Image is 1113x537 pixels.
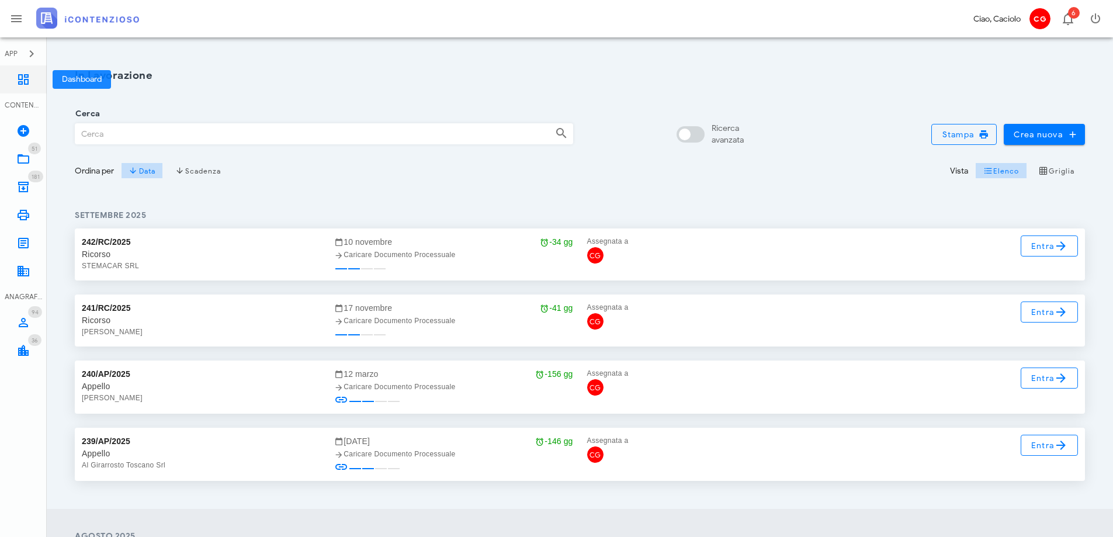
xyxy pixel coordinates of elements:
[334,249,573,261] div: Caricare Documento Processuale
[32,145,37,153] span: 51
[931,124,997,145] button: Stampa
[82,302,131,314] div: 241/RC/2025
[535,435,573,448] div: -146 gg
[82,260,320,272] div: STEMACAR SRL
[1031,438,1069,452] span: Entra
[175,166,221,175] span: Scadenza
[121,162,163,179] button: Data
[1031,305,1069,319] span: Entra
[983,166,1020,175] span: Elenco
[75,165,114,177] div: Ordina per
[28,171,43,182] span: Distintivo
[1053,5,1081,33] button: Distintivo
[334,435,573,448] div: [DATE]
[540,235,573,248] div: -34 gg
[75,68,1085,84] h1: In Lavorazione
[975,162,1027,179] button: Elenco
[82,435,130,448] div: 239/AP/2025
[82,392,320,404] div: [PERSON_NAME]
[1021,368,1079,389] a: Entra
[587,368,826,379] div: Assegnata a
[75,209,1085,221] h4: settembre 2025
[1039,166,1075,175] span: Griglia
[973,13,1021,25] div: Ciao, Caciolo
[941,129,987,140] span: Stampa
[712,123,744,146] div: Ricerca avanzata
[587,435,826,446] div: Assegnata a
[129,166,155,175] span: Data
[82,235,131,248] div: 242/RC/2025
[587,302,826,313] div: Assegnata a
[1004,124,1085,145] button: Crea nuova
[75,124,546,144] input: Cerca
[168,162,229,179] button: Scadenza
[1031,371,1069,385] span: Entra
[36,8,139,29] img: logo-text-2x.png
[1029,8,1050,29] span: CG
[334,315,573,327] div: Caricare Documento Processuale
[72,108,100,120] label: Cerca
[540,302,573,314] div: -41 gg
[82,380,320,392] div: Appello
[1032,162,1083,179] button: Griglia
[1031,239,1069,253] span: Entra
[1021,235,1079,257] a: Entra
[28,334,41,346] span: Distintivo
[334,368,573,380] div: 12 marzo
[82,459,320,471] div: Al Girarrosto Toscano Srl
[1013,129,1076,140] span: Crea nuova
[82,448,320,459] div: Appello
[28,143,41,154] span: Distintivo
[82,248,320,260] div: Ricorso
[334,302,573,314] div: 17 novembre
[32,337,38,344] span: 36
[32,173,40,181] span: 181
[5,100,42,110] div: CONTENZIOSO
[82,368,130,380] div: 240/AP/2025
[587,379,604,396] span: CG
[334,235,573,248] div: 10 novembre
[28,306,42,318] span: Distintivo
[1021,302,1079,323] a: Entra
[82,326,320,338] div: [PERSON_NAME]
[587,313,604,330] span: CG
[82,314,320,326] div: Ricorso
[1025,5,1053,33] button: CG
[32,309,39,316] span: 94
[1021,435,1079,456] a: Entra
[1068,7,1080,19] span: Distintivo
[950,165,968,177] div: Vista
[587,235,826,247] div: Assegnata a
[334,381,573,393] div: Caricare Documento Processuale
[334,448,573,460] div: Caricare Documento Processuale
[5,292,42,302] div: ANAGRAFICA
[587,446,604,463] span: CG
[535,368,573,380] div: -156 gg
[587,247,604,264] span: CG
